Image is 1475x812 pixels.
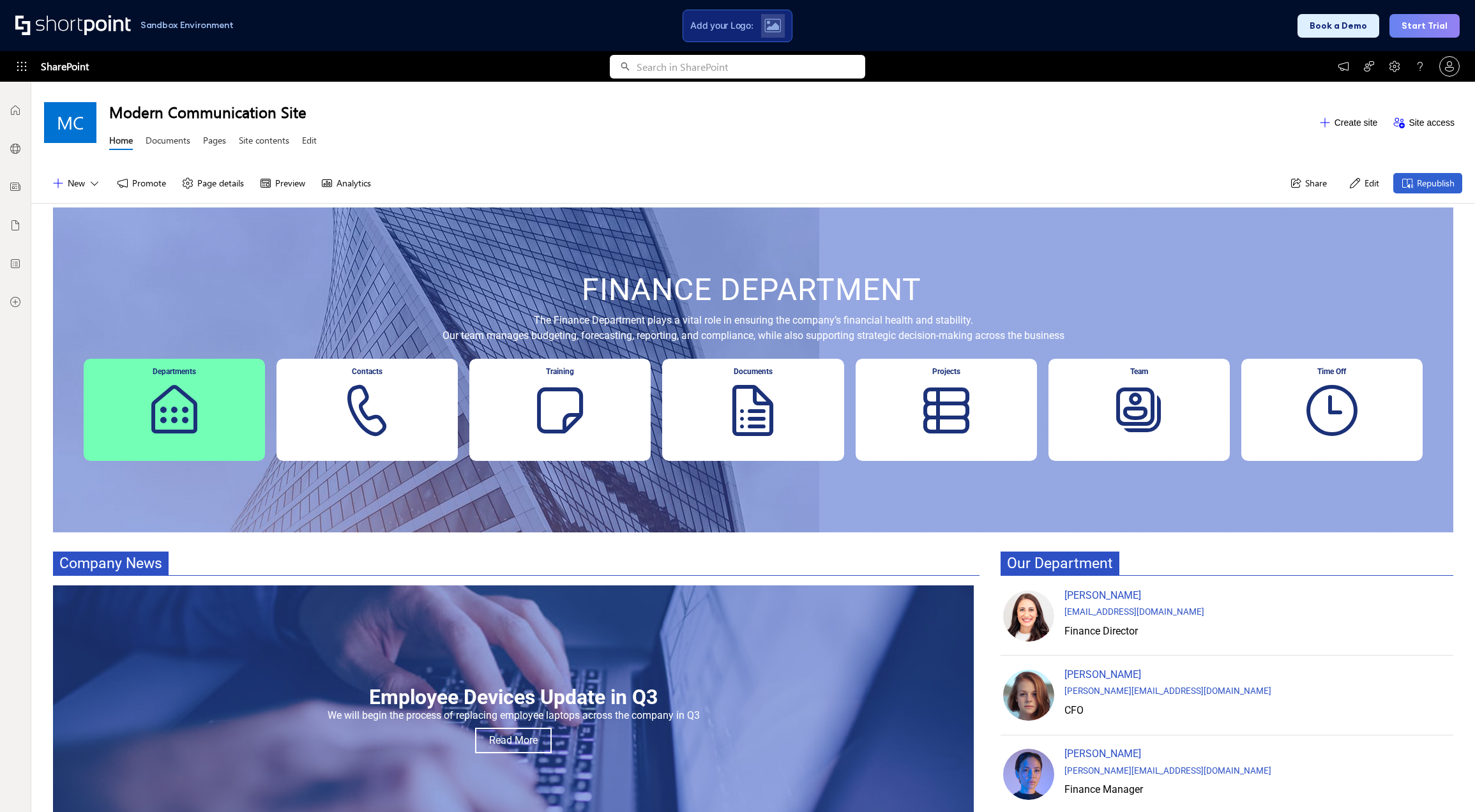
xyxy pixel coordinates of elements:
span: MC [57,112,84,133]
div: [PERSON_NAME] [1064,588,1451,603]
div: We will begin the process of replacing employee laptops across the company in Q3 [104,709,923,721]
input: Search in SharePoint [637,55,865,79]
button: Preview [252,173,313,193]
div: [PERSON_NAME][EMAIL_ADDRESS][DOMAIN_NAME] [1064,684,1451,697]
a: Edit [302,134,317,150]
div: Projects [861,367,1032,376]
a: Read More [475,728,552,753]
div: Employee Devices Update in Q3 [104,685,923,709]
span: FINANCE DEPARTMENT [582,271,921,308]
iframe: Chat Widget [1411,751,1475,812]
div: [PERSON_NAME] [1064,746,1451,762]
a: Site contents [239,134,289,150]
span: Our team manages budgeting, forecasting, reporting, and compliance, while also supporting strateg... [442,329,1064,342]
button: Create site [1311,112,1386,133]
div: CFO [1064,703,1451,718]
button: Site access [1385,112,1462,133]
div: Documents [667,367,838,376]
span: Company News [53,552,169,575]
span: The Finance Department plays a vital role in ensuring the company’s financial health and stability. [534,314,973,326]
button: New [44,173,109,193]
span: SharePoint [41,51,89,82]
span: Our Department [1001,552,1119,575]
button: Book a Demo [1297,14,1379,38]
button: Edit [1341,173,1387,193]
button: Share [1282,173,1335,193]
a: Documents [146,134,190,150]
div: Time Off [1246,367,1418,376]
div: Finance Director [1064,624,1451,639]
button: Republish [1393,173,1462,193]
button: Analytics [313,173,379,193]
h1: Sandbox Environment [140,22,234,29]
div: [PERSON_NAME][EMAIL_ADDRESS][DOMAIN_NAME] [1064,764,1451,777]
div: Departments [89,367,260,376]
h1: Modern Communication Site [109,101,1311,122]
a: Home [109,134,133,150]
button: Start Trial [1389,14,1460,38]
div: [EMAIL_ADDRESS][DOMAIN_NAME] [1064,605,1451,618]
div: Team [1054,367,1225,376]
span: Add your Logo: [690,20,753,31]
div: Contacts [282,367,453,376]
a: Pages [203,134,226,150]
button: Promote [109,173,174,193]
div: Training [474,367,646,376]
div: [PERSON_NAME] [1064,667,1451,682]
button: Page details [174,173,252,193]
img: Upload logo [764,19,781,33]
div: Finance Manager [1064,782,1451,797]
